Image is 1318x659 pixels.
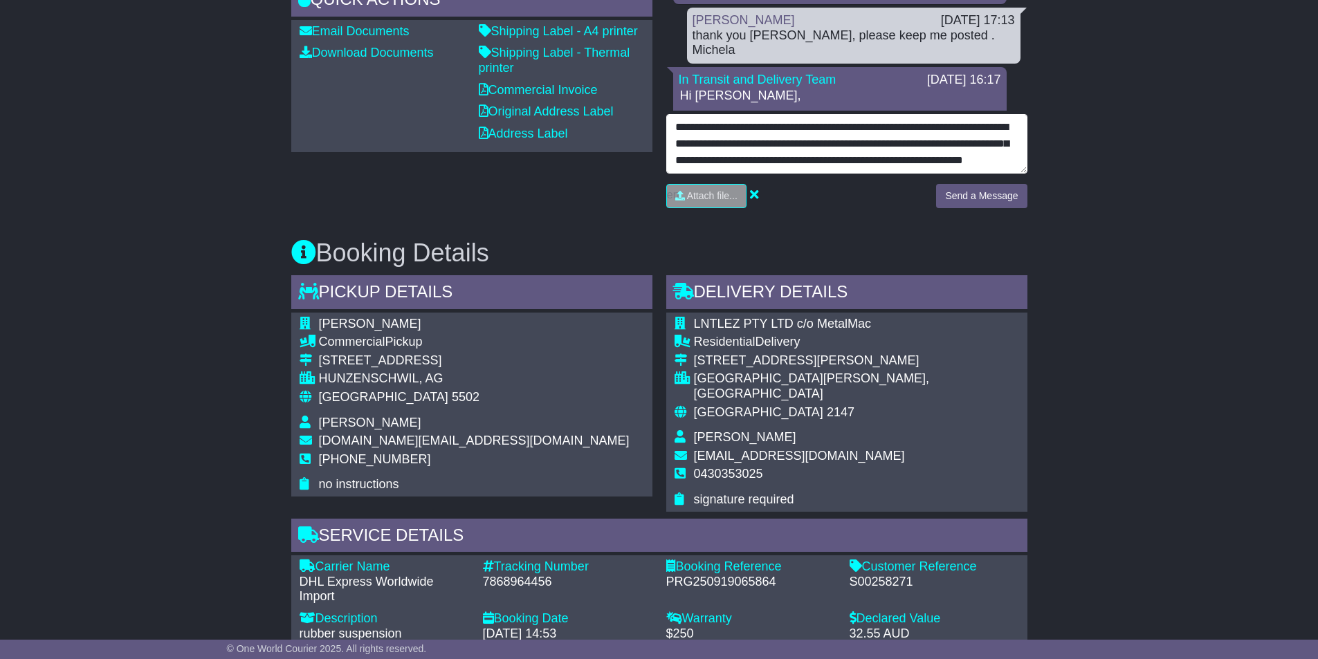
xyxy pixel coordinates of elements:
[291,239,1027,267] h3: Booking Details
[300,24,410,38] a: Email Documents
[694,371,1019,401] div: [GEOGRAPHIC_DATA][PERSON_NAME], [GEOGRAPHIC_DATA]
[483,575,652,590] div: 7868964456
[319,477,399,491] span: no instructions
[479,127,568,140] a: Address Label
[479,24,638,38] a: Shipping Label - A4 printer
[936,184,1027,208] button: Send a Message
[483,559,652,575] div: Tracking Number
[850,626,1019,642] div: 32.55 AUD
[693,13,795,27] a: [PERSON_NAME]
[694,467,763,481] span: 0430353025
[666,611,836,626] div: Warranty
[227,643,427,654] span: © One World Courier 2025. All rights reserved.
[479,104,614,118] a: Original Address Label
[319,371,630,387] div: HUNZENSCHWIL, AG
[300,575,469,604] div: DHL Express Worldwide Import
[319,390,448,404] span: [GEOGRAPHIC_DATA]
[483,626,652,642] div: [DATE] 14:53
[300,611,469,626] div: Description
[680,111,1000,156] p: Our request for Neutral Delivery has been submitted to the DHL operations team. They have advised...
[694,335,756,349] span: Residential
[694,335,1019,350] div: Delivery
[927,73,1001,88] div: [DATE] 16:17
[850,611,1019,626] div: Declared Value
[479,46,630,75] a: Shipping Label - Thermal printer
[479,83,598,97] a: Commercial Invoice
[694,492,794,506] span: signature required
[319,353,630,369] div: [STREET_ADDRESS]
[319,434,630,447] span: [DOMAIN_NAME][EMAIL_ADDRESS][DOMAIN_NAME]
[452,390,479,404] span: 5502
[300,626,469,642] div: rubber suspension
[941,13,1015,28] div: [DATE] 17:13
[300,46,434,59] a: Download Documents
[694,405,823,419] span: [GEOGRAPHIC_DATA]
[319,317,421,331] span: [PERSON_NAME]
[679,73,836,86] a: In Transit and Delivery Team
[694,317,871,331] span: LNTLEZ PTY LTD c/o MetalMac
[666,575,836,590] div: PRG250919065864
[694,449,905,463] span: [EMAIL_ADDRESS][DOMAIN_NAME]
[319,416,421,429] span: [PERSON_NAME]
[693,28,1015,58] div: thank you [PERSON_NAME], please keep me posted . Michela
[666,559,836,575] div: Booking Reference
[850,575,1019,590] div: S00258271
[291,275,652,313] div: Pickup Details
[850,559,1019,575] div: Customer Reference
[680,89,1000,104] p: Hi [PERSON_NAME],
[666,626,836,642] div: $250
[300,559,469,575] div: Carrier Name
[483,611,652,626] div: Booking Date
[694,430,796,444] span: [PERSON_NAME]
[319,335,385,349] span: Commercial
[319,452,431,466] span: [PHONE_NUMBER]
[694,353,1019,369] div: [STREET_ADDRESS][PERSON_NAME]
[666,275,1027,313] div: Delivery Details
[827,405,854,419] span: 2147
[291,519,1027,556] div: Service Details
[319,335,630,350] div: Pickup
